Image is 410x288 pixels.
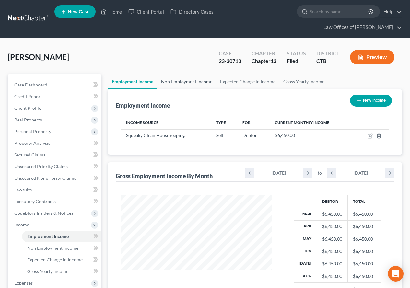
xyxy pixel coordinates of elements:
[245,168,254,178] i: chevron_left
[14,175,76,181] span: Unsecured Nonpriority Claims
[322,211,342,217] div: $6,450.00
[22,266,101,277] a: Gross Yearly Income
[322,223,342,230] div: $6,450.00
[14,199,56,204] span: Executory Contracts
[14,164,68,169] span: Unsecured Priority Claims
[279,74,328,89] a: Gross Yearly Income
[108,74,157,89] a: Employment Income
[317,195,347,208] th: Debtor
[126,120,158,125] span: Income Source
[14,94,42,99] span: Credit Report
[336,168,386,178] div: [DATE]
[9,91,101,102] a: Credit Report
[294,245,317,258] th: Jun
[252,50,276,57] div: Chapter
[271,58,276,64] span: 13
[287,50,306,57] div: Status
[294,220,317,233] th: Apr
[294,233,317,245] th: May
[350,95,392,107] button: New Income
[318,170,322,176] span: to
[287,57,306,65] div: Filed
[27,269,68,274] span: Gross Yearly Income
[327,168,336,178] i: chevron_left
[98,6,125,17] a: Home
[157,74,216,89] a: Non Employment Income
[252,57,276,65] div: Chapter
[320,21,402,33] a: Law Offices of [PERSON_NAME]
[216,74,279,89] a: Expected Change in Income
[385,168,394,178] i: chevron_right
[14,152,45,157] span: Secured Claims
[347,270,381,282] td: $6,450.00
[68,9,89,14] span: New Case
[14,140,50,146] span: Property Analysis
[8,52,69,62] span: [PERSON_NAME]
[27,234,69,239] span: Employment Income
[316,50,340,57] div: District
[116,172,213,180] div: Gross Employment Income By Month
[275,120,329,125] span: Current Monthly Income
[216,132,224,138] span: Self
[275,132,295,138] span: $6,450.00
[9,184,101,196] a: Lawsuits
[303,168,312,178] i: chevron_right
[316,57,340,65] div: CTB
[9,137,101,149] a: Property Analysis
[22,231,101,242] a: Employment Income
[27,257,83,262] span: Expected Change in Income
[14,187,32,192] span: Lawsuits
[14,129,51,134] span: Personal Property
[167,6,217,17] a: Directory Cases
[116,101,170,109] div: Employment Income
[310,6,369,17] input: Search by name...
[14,82,47,87] span: Case Dashboard
[294,258,317,270] th: [DATE]
[9,149,101,161] a: Secured Claims
[242,120,251,125] span: For
[14,210,73,216] span: Codebtors Insiders & Notices
[322,248,342,255] div: $6,450.00
[219,57,241,65] div: 23-30713
[22,242,101,254] a: Non Employment Income
[216,120,226,125] span: Type
[27,245,78,251] span: Non Employment Income
[347,208,381,220] td: $6,450.00
[322,236,342,242] div: $6,450.00
[380,6,402,17] a: Help
[14,117,42,122] span: Real Property
[9,161,101,172] a: Unsecured Priority Claims
[9,196,101,207] a: Executory Contracts
[347,258,381,270] td: $6,450.00
[14,280,33,286] span: Expenses
[126,132,185,138] span: Squeaky Clean Housekeeping
[14,105,41,111] span: Client Profile
[347,233,381,245] td: $6,450.00
[294,270,317,282] th: Aug
[388,266,404,282] div: Open Intercom Messenger
[347,220,381,233] td: $6,450.00
[219,50,241,57] div: Case
[294,208,317,220] th: Mar
[9,172,101,184] a: Unsecured Nonpriority Claims
[125,6,167,17] a: Client Portal
[14,222,29,227] span: Income
[9,79,101,91] a: Case Dashboard
[22,254,101,266] a: Expected Change in Income
[347,195,381,208] th: Total
[350,50,394,64] button: Preview
[347,245,381,258] td: $6,450.00
[322,273,342,280] div: $6,450.00
[242,132,257,138] span: Debtor
[254,168,304,178] div: [DATE]
[322,260,342,267] div: $6,450.00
